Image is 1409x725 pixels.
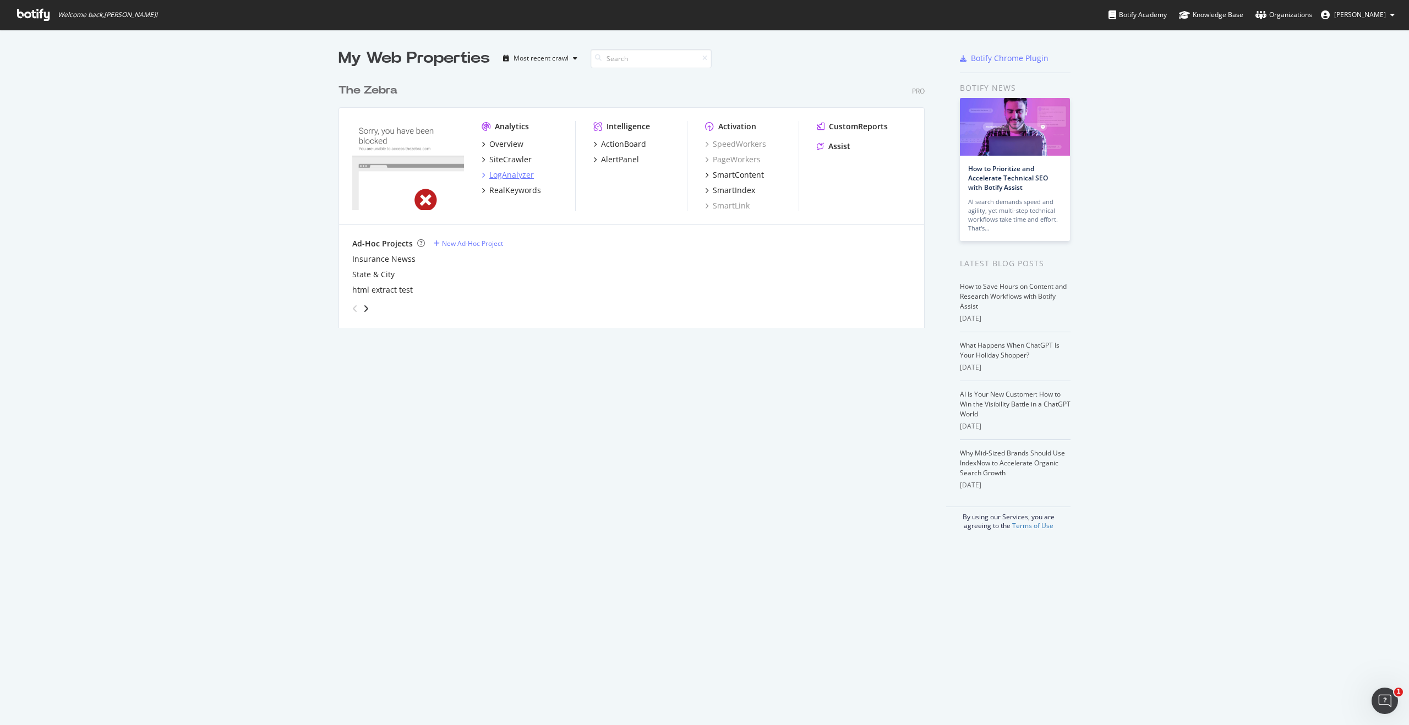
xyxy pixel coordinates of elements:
div: New Ad-Hoc Project [442,239,503,248]
div: Knowledge Base [1179,9,1243,20]
a: New Ad-Hoc Project [434,239,503,248]
div: SmartIndex [713,185,755,196]
div: [DATE] [960,363,1071,372]
div: My Web Properties [338,47,490,69]
a: PageWorkers [705,154,761,165]
iframe: Intercom live chat [1372,688,1398,714]
div: [DATE] [960,480,1071,490]
a: State & City [352,269,395,280]
button: Most recent crawl [499,50,582,67]
div: Botify Academy [1108,9,1167,20]
a: LogAnalyzer [482,169,534,180]
div: Activation [718,121,756,132]
div: angle-right [362,303,370,314]
div: AI search demands speed and agility, yet multi-step technical workflows take time and effort. Tha... [968,197,1062,233]
div: AlertPanel [601,154,639,165]
a: ActionBoard [593,139,646,150]
a: CustomReports [817,121,888,132]
div: angle-left [348,300,362,317]
a: Why Mid-Sized Brands Should Use IndexNow to Accelerate Organic Search Growth [960,448,1065,477]
img: How to Prioritize and Accelerate Technical SEO with Botify Assist [960,98,1070,156]
a: html extract test [352,284,413,295]
div: RealKeywords [489,185,541,196]
div: grid [338,69,933,328]
div: Organizations [1255,9,1312,20]
a: What Happens When ChatGPT Is Your Holiday Shopper? [960,340,1060,360]
div: Latest Blog Posts [960,257,1071,270]
img: thezebra.com [352,121,464,210]
div: CustomReports [829,121,888,132]
a: How to Save Hours on Content and Research Workflows with Botify Assist [960,282,1067,311]
div: LogAnalyzer [489,169,534,180]
span: Meredith Gummerson [1334,10,1386,19]
a: The Zebra [338,83,402,98]
div: The Zebra [338,83,397,98]
a: SmartLink [705,200,750,211]
input: Search [591,49,712,68]
div: By using our Services, you are agreeing to the [946,507,1071,530]
div: Pro [912,86,925,96]
a: Assist [817,141,850,152]
a: AI Is Your New Customer: How to Win the Visibility Battle in a ChatGPT World [960,389,1071,419]
a: SiteCrawler [482,154,532,165]
div: [DATE] [960,421,1071,431]
div: SmartContent [713,169,764,180]
div: Botify Chrome Plugin [971,53,1048,64]
span: 1 [1394,688,1403,696]
div: [DATE] [960,314,1071,323]
a: Botify Chrome Plugin [960,53,1048,64]
a: SmartContent [705,169,764,180]
div: Intelligence [607,121,650,132]
a: Insurance Newss [352,254,416,265]
div: SiteCrawler [489,154,532,165]
div: ActionBoard [601,139,646,150]
div: Most recent crawl [514,55,569,62]
div: Analytics [495,121,529,132]
a: AlertPanel [593,154,639,165]
a: Terms of Use [1012,521,1053,530]
a: Overview [482,139,523,150]
div: Assist [828,141,850,152]
a: SmartIndex [705,185,755,196]
div: Botify news [960,82,1071,94]
a: RealKeywords [482,185,541,196]
a: How to Prioritize and Accelerate Technical SEO with Botify Assist [968,164,1048,192]
a: SpeedWorkers [705,139,766,150]
button: [PERSON_NAME] [1312,6,1403,24]
div: Ad-Hoc Projects [352,238,413,249]
div: Overview [489,139,523,150]
span: Welcome back, [PERSON_NAME] ! [58,10,157,19]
